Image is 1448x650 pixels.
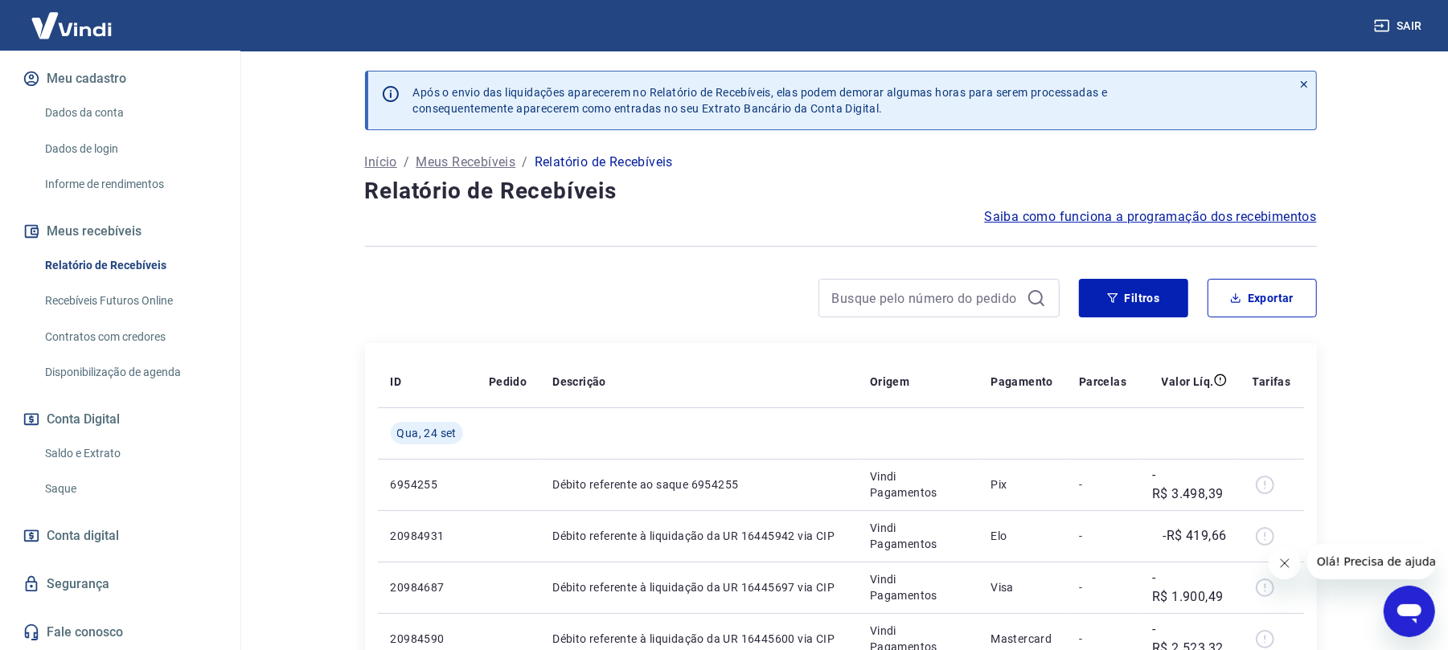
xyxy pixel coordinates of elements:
[991,374,1053,390] p: Pagamento
[1162,374,1214,390] p: Valor Líq.
[391,476,463,493] p: 6954255
[991,631,1053,647] p: Mastercard
[552,631,844,647] p: Débito referente à liquidação da UR 16445600 via CIP
[391,374,402,390] p: ID
[870,571,965,603] p: Vindi Pagamentos
[19,1,124,50] img: Vindi
[991,579,1053,595] p: Visa
[552,476,844,493] p: Débito referente ao saque 6954255
[39,437,221,470] a: Saldo e Extrato
[39,133,221,166] a: Dados de login
[991,528,1053,544] p: Elo
[19,402,221,437] button: Conta Digital
[404,153,409,172] p: /
[39,356,221,389] a: Disponibilização de agenda
[1079,631,1126,647] p: -
[19,214,221,249] button: Meus recebíveis
[1079,579,1126,595] p: -
[1307,544,1435,579] iframe: Mensagem da empresa
[1163,526,1227,546] p: -R$ 419,66
[19,61,221,96] button: Meu cadastro
[39,168,221,201] a: Informe de rendimentos
[19,566,221,602] a: Segurança
[1384,586,1435,637] iframe: Botão para abrir a janela de mensagens
[985,207,1317,227] a: Saiba como funciona a programação dos recebimentos
[391,579,463,595] p: 20984687
[39,321,221,354] a: Contratos com credores
[365,175,1317,207] h4: Relatório de Recebíveis
[413,84,1108,117] p: Após o envio das liquidações aparecerem no Relatório de Recebíveis, elas podem demorar algumas ho...
[391,528,463,544] p: 20984931
[870,520,965,552] p: Vindi Pagamentos
[552,374,606,390] p: Descrição
[1079,528,1126,544] p: -
[39,249,221,282] a: Relatório de Recebíveis
[39,284,221,317] a: Recebíveis Futuros Online
[365,153,397,172] a: Início
[1208,279,1317,317] button: Exportar
[1152,568,1226,607] p: -R$ 1.900,49
[552,528,844,544] p: Débito referente à liquidação da UR 16445942 via CIP
[391,631,463,647] p: 20984590
[1079,279,1188,317] button: Filtros
[416,153,515,172] a: Meus Recebíveis
[870,468,965,501] p: Vindi Pagamentos
[19,615,221,650] a: Fale conosco
[1079,476,1126,493] p: -
[1079,374,1126,390] p: Parcelas
[832,286,1020,310] input: Busque pelo número do pedido
[10,11,135,24] span: Olá! Precisa de ajuda?
[522,153,527,172] p: /
[870,374,909,390] p: Origem
[397,425,457,441] span: Qua, 24 set
[1269,547,1301,579] iframe: Fechar mensagem
[47,525,119,547] span: Conta digital
[1371,11,1429,41] button: Sair
[19,518,221,554] a: Conta digital
[39,472,221,505] a: Saque
[552,579,844,595] p: Débito referente à liquidação da UR 16445697 via CIP
[39,96,221,129] a: Dados da conta
[1152,465,1226,504] p: -R$ 3.498,39
[991,476,1053,493] p: Pix
[1253,374,1291,390] p: Tarifas
[535,153,673,172] p: Relatório de Recebíveis
[489,374,527,390] p: Pedido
